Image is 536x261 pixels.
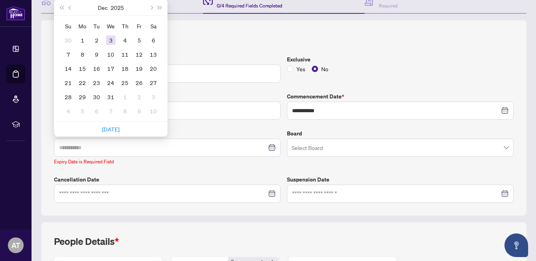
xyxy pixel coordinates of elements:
[134,64,144,73] div: 19
[118,33,132,47] td: 2025-12-04
[118,76,132,90] td: 2025-12-25
[78,64,87,73] div: 15
[54,235,119,248] h2: People Details
[287,175,514,184] label: Suspension Date
[61,104,75,118] td: 2026-01-04
[134,35,144,45] div: 5
[92,64,101,73] div: 16
[54,159,114,165] span: Expiry Date is Required Field
[118,90,132,104] td: 2026-01-01
[75,76,89,90] td: 2025-12-22
[287,129,514,138] label: Board
[92,35,101,45] div: 2
[318,65,331,73] span: No
[89,90,104,104] td: 2025-12-30
[149,78,158,87] div: 27
[106,64,115,73] div: 17
[89,19,104,33] th: Tu
[132,76,146,90] td: 2025-12-26
[149,64,158,73] div: 20
[134,106,144,116] div: 9
[132,90,146,104] td: 2026-01-02
[120,35,130,45] div: 4
[89,104,104,118] td: 2026-01-06
[146,76,160,90] td: 2025-12-27
[120,64,130,73] div: 18
[92,50,101,59] div: 9
[146,47,160,61] td: 2025-12-13
[75,33,89,47] td: 2025-12-01
[106,106,115,116] div: 7
[102,126,119,133] a: [DATE]
[149,50,158,59] div: 13
[6,6,25,20] img: logo
[146,104,160,118] td: 2026-01-10
[132,33,146,47] td: 2025-12-05
[63,92,73,102] div: 28
[63,106,73,116] div: 4
[92,92,101,102] div: 30
[118,19,132,33] th: Th
[149,106,158,116] div: 10
[104,90,118,104] td: 2025-12-31
[120,92,130,102] div: 1
[118,61,132,76] td: 2025-12-18
[78,106,87,116] div: 5
[106,78,115,87] div: 24
[146,61,160,76] td: 2025-12-20
[217,3,282,9] span: 0/4 Required Fields Completed
[75,47,89,61] td: 2025-12-08
[134,92,144,102] div: 2
[11,240,20,251] span: AT
[118,47,132,61] td: 2025-12-11
[89,47,104,61] td: 2025-12-09
[120,50,130,59] div: 11
[89,61,104,76] td: 2025-12-16
[504,233,528,257] button: Open asap
[92,78,101,87] div: 23
[78,92,87,102] div: 29
[63,64,73,73] div: 14
[146,33,160,47] td: 2025-12-06
[132,104,146,118] td: 2026-01-09
[149,92,158,102] div: 3
[61,76,75,90] td: 2025-12-21
[78,35,87,45] div: 1
[61,61,75,76] td: 2025-12-14
[293,65,309,73] span: Yes
[134,78,144,87] div: 26
[132,19,146,33] th: Fr
[54,175,281,184] label: Cancellation Date
[75,19,89,33] th: Mo
[104,19,118,33] th: We
[78,78,87,87] div: 22
[149,35,158,45] div: 6
[106,50,115,59] div: 10
[146,90,160,104] td: 2026-01-03
[61,33,75,47] td: 2025-11-30
[146,19,160,33] th: Sa
[120,106,130,116] div: 8
[104,76,118,90] td: 2025-12-24
[287,55,514,64] label: Exclusive
[61,19,75,33] th: Su
[104,47,118,61] td: 2025-12-10
[132,47,146,61] td: 2025-12-12
[104,33,118,47] td: 2025-12-03
[106,92,115,102] div: 31
[104,104,118,118] td: 2026-01-07
[120,78,130,87] div: 25
[106,35,115,45] div: 3
[104,61,118,76] td: 2025-12-17
[132,61,146,76] td: 2025-12-19
[63,78,73,87] div: 21
[63,35,73,45] div: 30
[92,106,101,116] div: 6
[61,90,75,104] td: 2025-12-28
[78,50,87,59] div: 8
[75,90,89,104] td: 2025-12-29
[63,50,73,59] div: 7
[134,50,144,59] div: 12
[61,47,75,61] td: 2025-12-07
[379,3,398,9] span: Required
